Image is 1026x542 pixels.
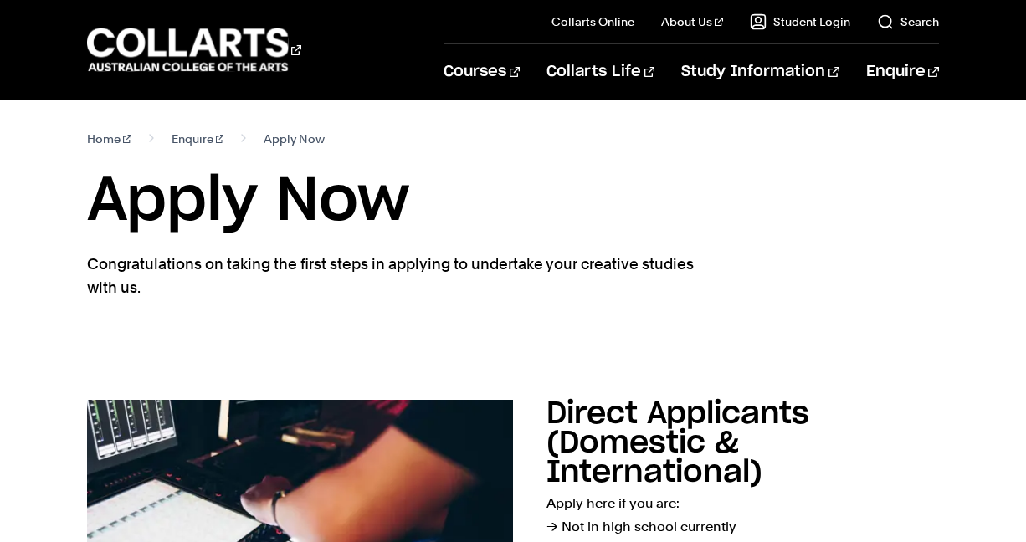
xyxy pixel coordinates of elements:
[444,44,520,100] a: Courses
[681,44,839,100] a: Study Information
[750,13,850,30] a: Student Login
[546,399,809,488] h2: Direct Applicants (Domestic & International)
[172,127,224,151] a: Enquire
[551,13,634,30] a: Collarts Online
[546,44,654,100] a: Collarts Life
[87,253,698,299] p: Congratulations on taking the first steps in applying to undertake your creative studies with us.
[87,164,939,239] h1: Apply Now
[877,13,939,30] a: Search
[87,26,301,74] div: Go to homepage
[866,44,939,100] a: Enquire
[87,127,131,151] a: Home
[661,13,723,30] a: About Us
[264,127,325,151] span: Apply Now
